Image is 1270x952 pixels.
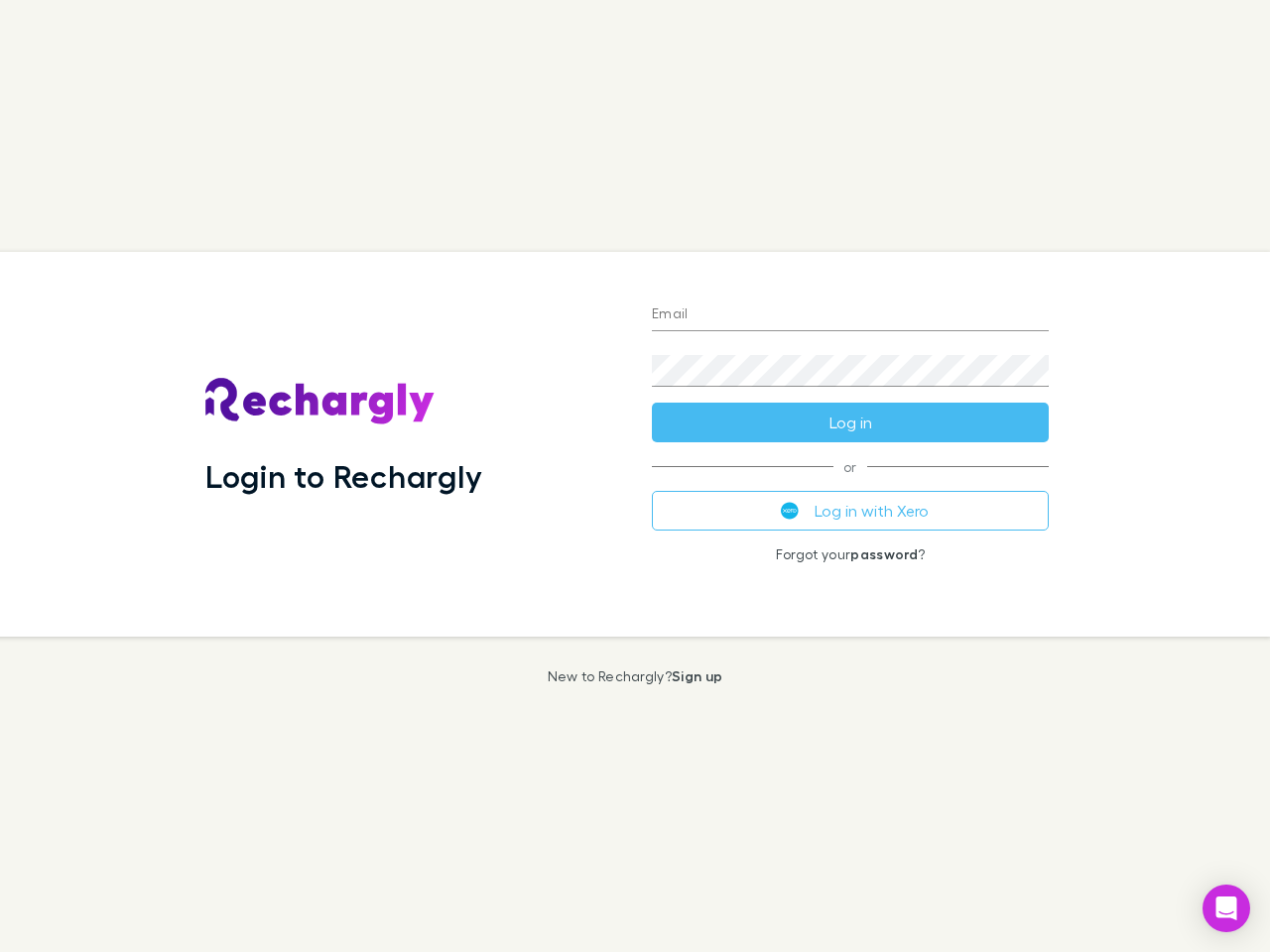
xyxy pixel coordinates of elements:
a: Sign up [672,667,722,684]
img: Xero's logo [781,502,799,520]
a: password [850,545,918,562]
p: New to Rechargly? [548,668,723,684]
span: or [652,466,1049,467]
div: Open Intercom Messenger [1203,885,1250,932]
button: Log in [652,403,1049,442]
img: Rechargly's Logo [205,378,436,425]
button: Log in with Xero [652,491,1049,531]
h1: Login to Rechargly [205,457,482,495]
p: Forgot your ? [652,546,1049,562]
